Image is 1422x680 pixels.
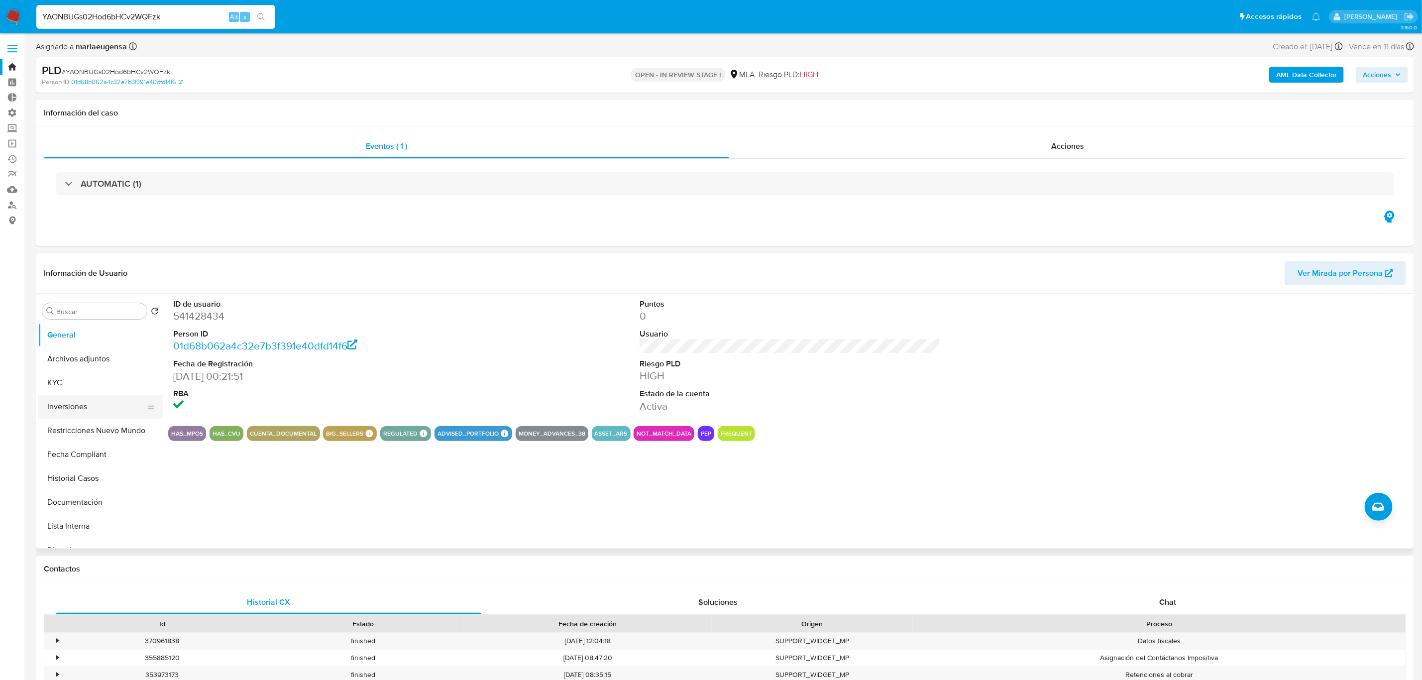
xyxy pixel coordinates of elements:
a: 01d68b062a4c32e7b3f391e40dfd14f6 [71,78,183,87]
div: • [56,636,59,646]
p: OPEN - IN REVIEW STAGE I [631,68,725,82]
p: andres.vilosio@mercadolibre.com [1344,12,1401,21]
span: Chat [1159,596,1176,608]
dd: HIGH [640,369,941,383]
button: AML Data Collector [1269,67,1344,83]
span: s [243,12,246,21]
dd: 0 [640,309,941,323]
span: Soluciones [698,596,738,608]
div: [DATE] 12:04:18 [464,633,712,649]
a: Notificaciones [1312,12,1320,21]
span: HIGH [800,69,818,80]
span: Eventos ( 1 ) [366,140,407,152]
span: Acciones [1051,140,1084,152]
div: Creado el: [DATE] [1273,40,1343,53]
span: Riesgo PLD: [759,69,818,80]
dt: Estado de la cuenta [640,388,941,399]
span: Alt [230,12,238,21]
button: Documentación [38,490,163,514]
dt: Person ID [173,329,474,340]
button: Direcciones [38,538,163,562]
div: finished [263,650,464,666]
button: General [38,323,163,347]
div: [DATE] 08:47:20 [464,650,712,666]
div: Datos fiscales [913,633,1406,649]
div: • [56,653,59,663]
input: Buscar [56,307,143,316]
span: Asignado a [36,41,127,52]
b: AML Data Collector [1276,67,1337,83]
b: mariaeugensa [74,41,127,52]
h3: AUTOMATIC (1) [81,178,141,189]
div: Id [69,619,256,629]
div: AUTOMATIC (1) [56,172,1394,195]
button: Lista Interna [38,514,163,538]
div: finished [263,633,464,649]
span: # YAONBUGs02Hod6bHCv2WQFzk [62,67,170,77]
dd: [DATE] 00:21:51 [173,369,474,383]
dd: 541428434 [173,309,474,323]
h1: Información de Usuario [44,268,127,278]
dt: Usuario [640,329,941,340]
span: Vence en 11 días [1349,41,1405,52]
button: KYC [38,371,163,395]
button: Ver Mirada por Persona [1285,261,1406,285]
dt: Fecha de Registración [173,358,474,369]
div: Fecha de creación [471,619,705,629]
div: SUPPORT_WIDGET_MP [712,633,913,649]
a: Salir [1404,11,1415,22]
span: Ver Mirada por Persona [1298,261,1383,285]
button: Restricciones Nuevo Mundo [38,419,163,443]
dt: ID de usuario [173,299,474,310]
div: SUPPORT_WIDGET_MP [712,650,913,666]
span: Historial CX [247,596,290,608]
button: Fecha Compliant [38,443,163,466]
div: MLA [729,69,755,80]
div: Asignación del Contáctanos Impositiva [913,650,1406,666]
b: PLD [42,62,62,78]
div: 355885120 [62,650,263,666]
span: Acciones [1363,67,1391,83]
button: Inversiones [38,395,155,419]
div: Proceso [920,619,1399,629]
a: 01d68b062a4c32e7b3f391e40dfd14f6 [173,339,358,353]
span: Accesos rápidos [1246,11,1302,22]
button: Archivos adjuntos [38,347,163,371]
button: Historial Casos [38,466,163,490]
button: Acciones [1356,67,1408,83]
span: - [1345,40,1347,53]
h1: Información del caso [44,108,1406,118]
button: Volver al orden por defecto [151,307,159,318]
dt: Riesgo PLD [640,358,941,369]
div: Estado [270,619,457,629]
input: Buscar usuario o caso... [36,10,275,23]
div: 370961838 [62,633,263,649]
div: • [56,670,59,680]
dt: Puntos [640,299,941,310]
h1: Contactos [44,564,1406,574]
button: search-icon [251,10,271,24]
dd: Activa [640,399,941,413]
div: Origen [719,619,906,629]
button: Buscar [46,307,54,315]
dt: RBA [173,388,474,399]
b: Person ID [42,78,69,87]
